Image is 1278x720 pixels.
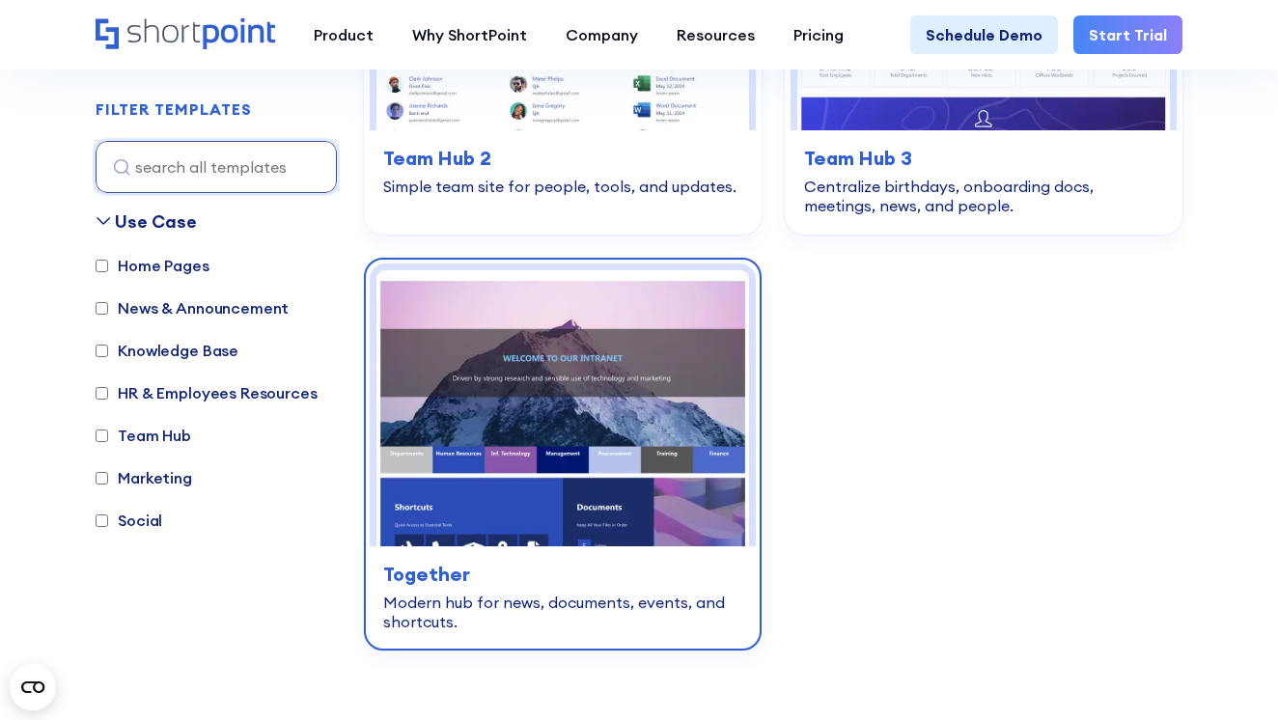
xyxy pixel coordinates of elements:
input: search all templates [96,141,337,193]
label: Team Hub [96,424,191,447]
input: Knowledge Base [96,345,108,357]
h3: Team Hub 2 [383,144,742,173]
a: Company [546,15,657,54]
label: HR & Employees Resources [96,381,317,404]
input: Team Hub [96,429,108,442]
a: Pricing [774,15,863,54]
h3: Together [383,560,742,589]
a: Start Trial [1073,15,1182,54]
div: Product [314,23,374,46]
div: Why ShortPoint [412,23,527,46]
div: Modern hub for news, documents, events, and shortcuts. [383,593,742,631]
input: News & Announcement [96,302,108,315]
label: News & Announcement [96,296,289,319]
h3: Team Hub 3 [804,144,1163,173]
label: Marketing [96,466,192,489]
a: Schedule Demo [910,15,1058,54]
div: Resources [677,23,755,46]
iframe: Chat Widget [1181,627,1278,720]
div: Centralize birthdays, onboarding docs, meetings, news, and people. [804,177,1163,215]
label: Knowledge Base [96,339,238,362]
img: Together – Intranet Homepage Template: Modern hub for news, documents, events, and shortcuts. [376,270,749,546]
input: Home Pages [96,260,108,272]
a: Together – Intranet Homepage Template: Modern hub for news, documents, events, and shortcuts.Toge... [364,258,762,651]
input: Social [96,514,108,527]
a: Home [96,18,275,51]
h2: FILTER TEMPLATES [96,101,251,119]
div: Company [566,23,638,46]
input: HR & Employees Resources [96,387,108,400]
input: Marketing [96,472,108,485]
div: Use Case [115,208,197,235]
label: Social [96,509,162,532]
label: Home Pages [96,254,208,277]
div: Widget de chat [1181,627,1278,720]
button: Open CMP widget [10,664,56,710]
a: Product [294,15,393,54]
div: Pricing [793,23,844,46]
div: Simple team site for people, tools, and updates. [383,177,742,196]
a: Resources [657,15,774,54]
a: Why ShortPoint [393,15,546,54]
